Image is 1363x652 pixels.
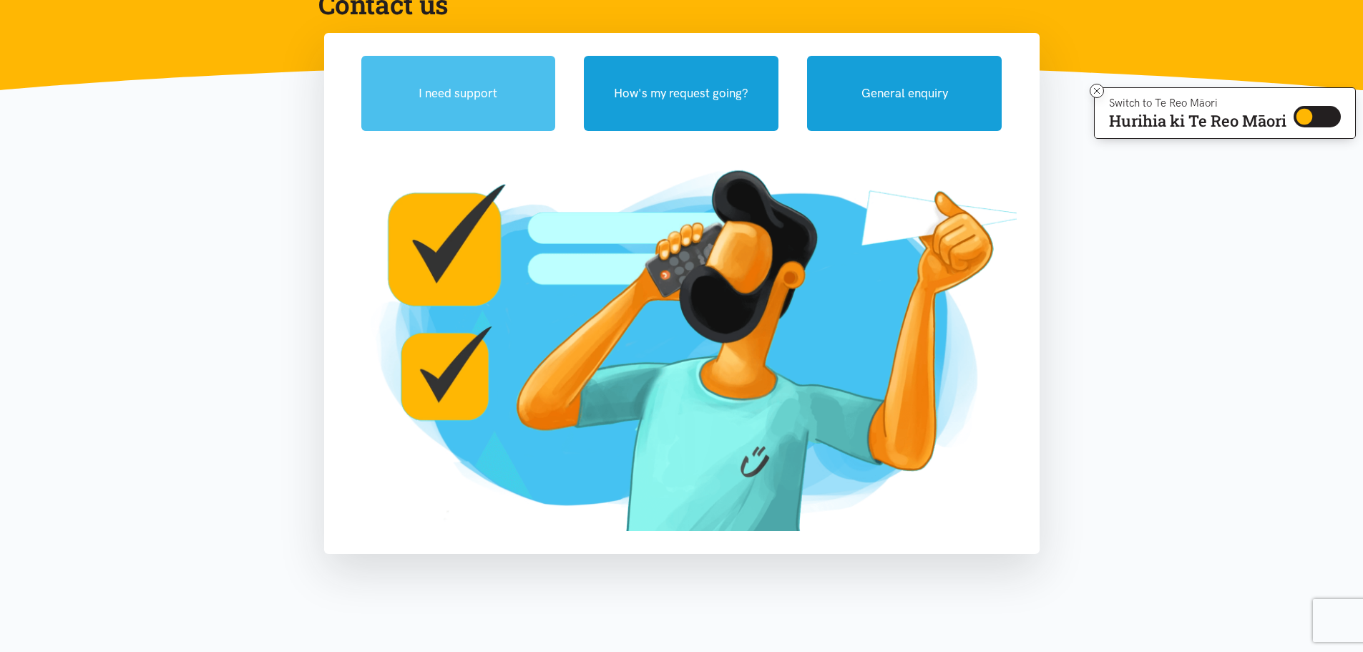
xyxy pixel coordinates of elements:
[807,56,1002,131] button: General enquiry
[1109,115,1286,127] p: Hurihia ki Te Reo Māori
[1109,99,1286,107] p: Switch to Te Reo Māori
[584,56,778,131] button: How's my request going?
[361,56,556,131] button: I need support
